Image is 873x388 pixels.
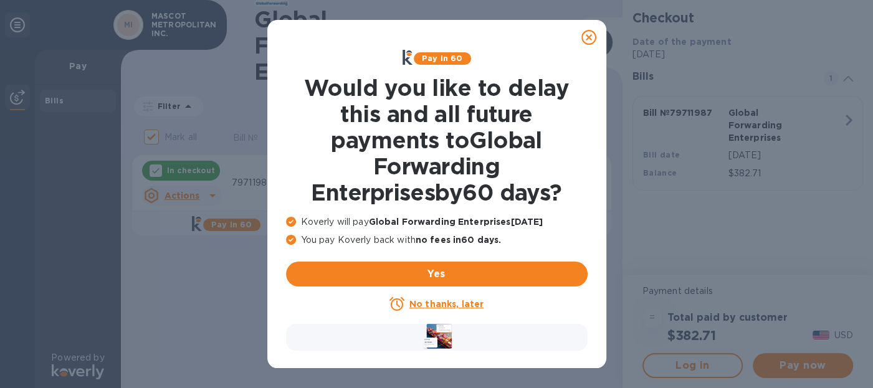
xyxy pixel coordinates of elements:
b: Global Forwarding Enterprises [DATE] [369,217,543,227]
u: No thanks, later [409,299,484,309]
b: no fees in 60 days . [416,235,501,245]
button: Yes [286,262,588,286]
h1: Would you like to delay this and all future payments to Global Forwarding Enterprises by 60 days ? [286,75,588,206]
span: Yes [296,267,578,282]
b: Pay in 60 [422,54,462,63]
p: Koverly will pay [286,215,588,229]
p: You pay Koverly back with [286,234,588,247]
